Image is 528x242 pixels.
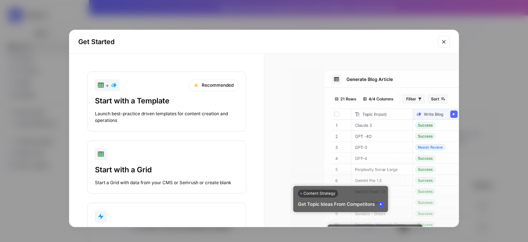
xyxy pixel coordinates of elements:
div: Recommended [189,79,238,91]
div: Launch best-practice driven templates for content creation and operations [95,110,238,124]
div: + [98,81,117,90]
h2: Get Started [78,37,433,47]
div: Start with a Grid [95,165,238,175]
button: Close modal [438,36,450,48]
div: Start with a Template [95,96,238,106]
button: Start with a GridStart a Grid with data from your CMS or Semrush or create blank [87,140,246,194]
div: Start a Grid with data from your CMS or Semrush or create blank [95,179,238,186]
button: +RecommendedStart with a TemplateLaunch best-practice driven templates for content creation and o... [87,72,246,132]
